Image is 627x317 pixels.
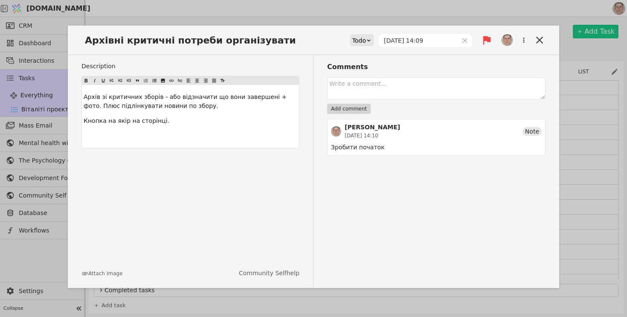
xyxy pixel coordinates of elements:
[84,93,289,109] span: Архів зі критичних зборів - або відзначити що вони завершені + фото. Плюс підлінкувати новини по ...
[462,38,468,44] svg: close
[331,143,542,152] div: Зробити початок
[345,132,400,140] div: [DATE] 14:10
[501,34,513,46] img: Ро
[522,127,542,136] div: Note
[81,270,122,277] button: Attach Image
[327,104,371,114] button: Add comment
[239,269,299,278] a: Community Selfhelp
[345,123,400,132] div: [PERSON_NAME]
[81,33,305,47] span: Архівні критичні потреби організувати
[331,126,341,137] img: РS
[379,35,458,47] input: dd.MM.yyyy HH:mm
[84,117,169,124] span: Кнопка на якір на сторінці.
[81,62,299,71] label: Description
[352,35,366,47] div: Todo
[327,62,546,72] h3: Comments
[462,38,468,44] button: Clear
